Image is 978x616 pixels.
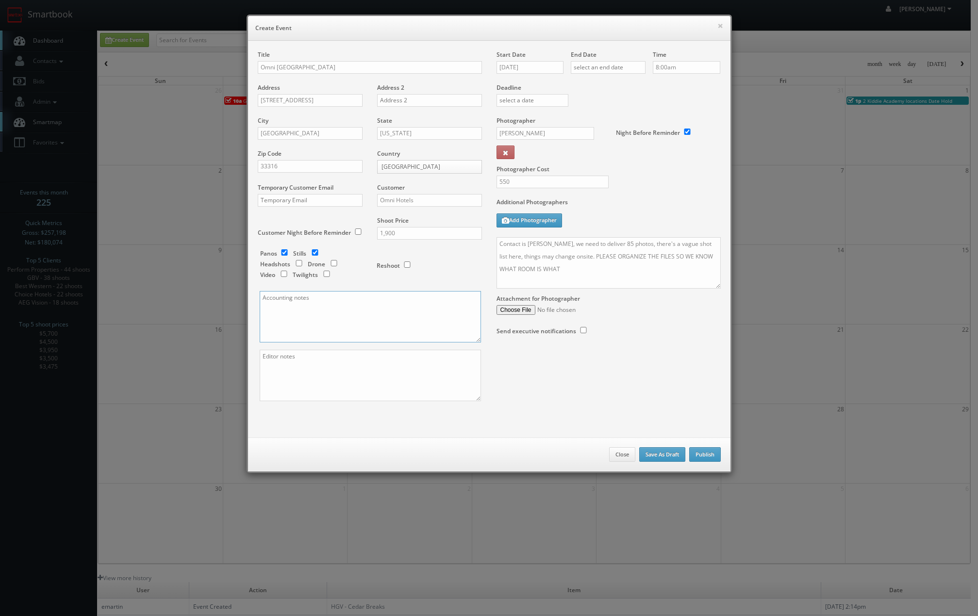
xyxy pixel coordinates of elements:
label: City [258,116,268,125]
label: Address 2 [377,83,404,92]
label: Customer Night Before Reminder [258,228,351,237]
button: Publish [689,447,721,462]
label: Photographer [497,116,535,125]
label: Reshoot [377,261,400,270]
label: Additional Photographers [497,198,721,211]
input: Select a state [377,127,482,140]
a: [GEOGRAPHIC_DATA] [377,160,482,174]
input: Shoot Price [377,227,482,240]
button: × [717,22,723,29]
input: City [258,127,363,140]
label: Panos [260,249,277,258]
input: select a date [497,94,569,107]
label: Start Date [497,50,526,59]
label: Shoot Price [377,216,409,225]
label: Stills [293,249,306,258]
input: Select a photographer [497,127,594,140]
label: Attachment for Photographer [497,294,580,303]
label: Video [260,271,275,279]
label: Country [377,149,400,158]
label: Drone [308,260,325,268]
input: select a date [497,61,564,74]
label: Temporary Customer Email [258,183,333,192]
input: Address 2 [377,94,482,107]
label: Address [258,83,280,92]
label: Title [258,50,270,59]
input: Temporary Email [258,194,363,207]
button: Close [609,447,635,462]
label: Send executive notifications [497,327,576,335]
input: Title [258,61,482,74]
label: Twilights [293,271,318,279]
label: State [377,116,392,125]
input: Select a customer [377,194,482,207]
label: Deadline [489,83,728,92]
button: Save As Draft [639,447,685,462]
input: Photographer Cost [497,176,609,188]
input: select an end date [571,61,646,74]
button: Add Photographer [497,213,562,227]
input: Zip Code [258,160,363,173]
span: [GEOGRAPHIC_DATA] [381,161,469,173]
h6: Create Event [255,23,723,33]
input: Address [258,94,363,107]
label: Zip Code [258,149,282,158]
label: Night Before Reminder [616,129,680,137]
label: End Date [571,50,597,59]
label: Time [653,50,666,59]
label: Photographer Cost [489,165,728,173]
label: Headshots [260,260,290,268]
label: Customer [377,183,405,192]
